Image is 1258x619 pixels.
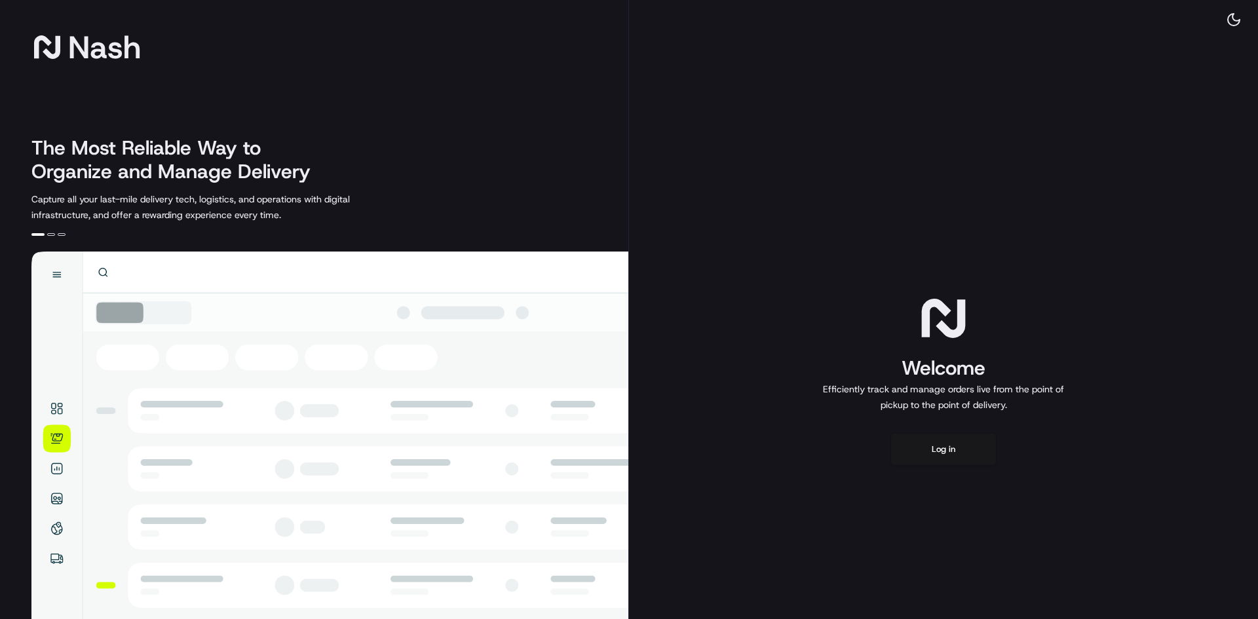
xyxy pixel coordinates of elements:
h2: The Most Reliable Way to Organize and Manage Delivery [31,136,325,183]
h1: Welcome [818,355,1069,381]
span: Nash [68,34,141,60]
p: Efficiently track and manage orders live from the point of pickup to the point of delivery. [818,381,1069,413]
p: Capture all your last-mile delivery tech, logistics, and operations with digital infrastructure, ... [31,191,409,223]
button: Log in [891,434,996,465]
